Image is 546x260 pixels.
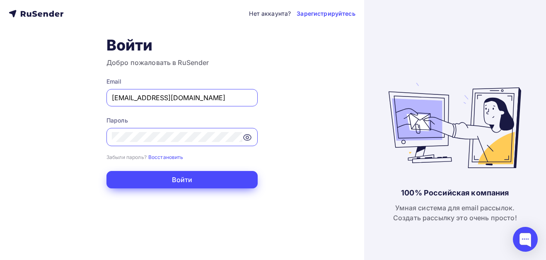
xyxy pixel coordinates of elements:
[401,188,509,198] div: 100% Российская компания
[106,58,258,67] h3: Добро пожаловать в RuSender
[148,153,184,160] a: Восстановить
[106,36,258,54] h1: Войти
[249,10,291,18] div: Нет аккаунта?
[106,154,147,160] small: Забыли пароль?
[106,116,258,125] div: Пароль
[106,171,258,188] button: Войти
[297,10,355,18] a: Зарегистрируйтесь
[393,203,517,223] div: Умная система для email рассылок. Создать рассылку это очень просто!
[148,154,184,160] small: Восстановить
[106,77,258,86] div: Email
[112,93,252,103] input: Укажите свой email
